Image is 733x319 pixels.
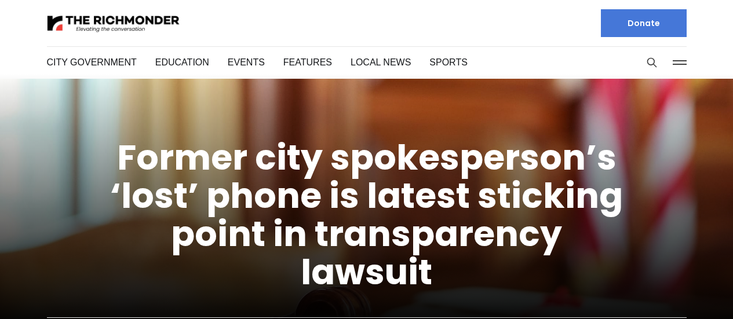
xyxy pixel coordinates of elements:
a: Local News [341,56,399,69]
a: Former city spokesperson’s ‘lost’ phone is latest sticking point in transparency lawsuit [110,133,623,296]
a: Donate [601,9,687,37]
button: Search this site [643,54,661,71]
a: Events [225,56,259,69]
img: The Richmonder [47,13,180,34]
iframe: portal-trigger [635,262,733,319]
a: City Government [47,56,134,69]
a: Features [278,56,323,69]
a: Education [152,56,206,69]
a: Sports [417,56,453,69]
